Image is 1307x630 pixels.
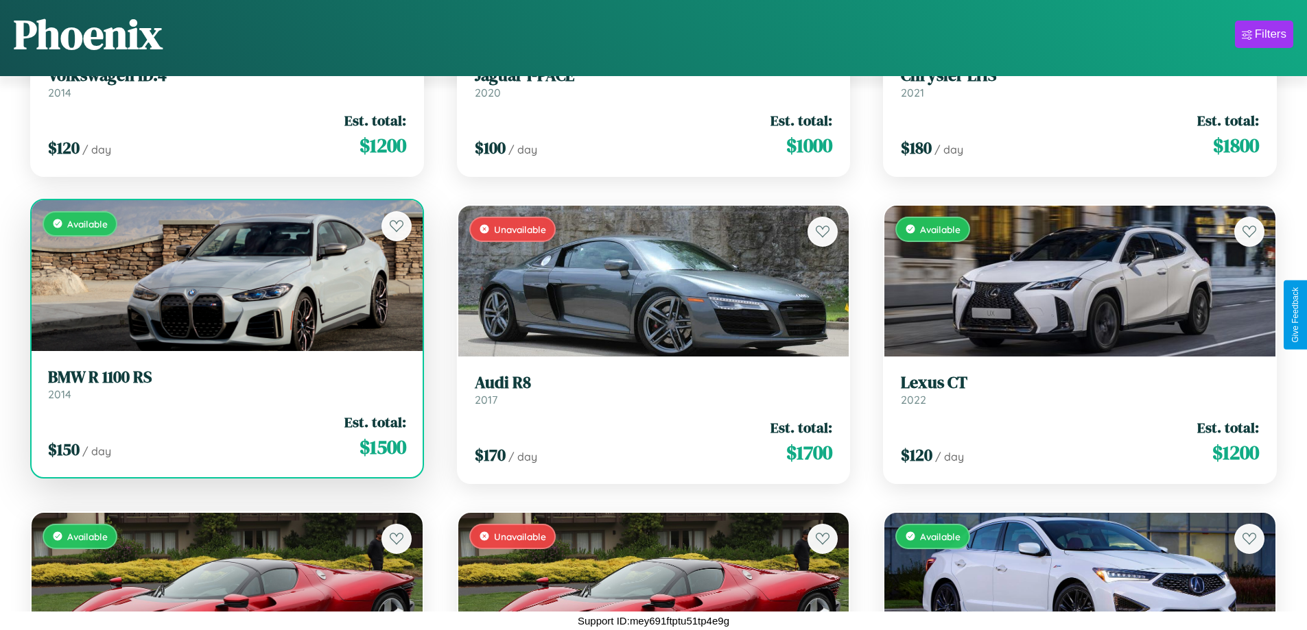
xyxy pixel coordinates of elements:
[48,66,406,99] a: Volkswagen ID.42014
[344,412,406,432] span: Est. total:
[48,438,80,461] span: $ 150
[935,450,964,463] span: / day
[475,136,506,159] span: $ 100
[1197,110,1259,130] span: Est. total:
[475,373,833,393] h3: Audi R8
[344,110,406,130] span: Est. total:
[1291,287,1300,343] div: Give Feedback
[578,611,729,630] p: Support ID: mey691ftptu51tp4e9g
[360,433,406,461] span: $ 1500
[475,66,833,86] h3: Jaguar I-PACE
[360,132,406,159] span: $ 1200
[1197,417,1259,437] span: Est. total:
[901,393,926,407] span: 2022
[901,444,932,466] span: $ 120
[48,136,80,159] span: $ 120
[901,373,1259,393] h3: Lexus CT
[508,143,537,156] span: / day
[934,143,963,156] span: / day
[786,132,832,159] span: $ 1000
[475,66,833,99] a: Jaguar I-PACE2020
[901,86,924,99] span: 2021
[901,136,932,159] span: $ 180
[475,86,501,99] span: 2020
[48,387,71,401] span: 2014
[48,86,71,99] span: 2014
[475,373,833,407] a: Audi R82017
[67,218,108,230] span: Available
[786,439,832,466] span: $ 1700
[48,66,406,86] h3: Volkswagen ID.4
[901,66,1259,99] a: Chrysler LHS2021
[1235,21,1293,48] button: Filters
[48,367,406,387] h3: BMW R 1100 RS
[1212,439,1259,466] span: $ 1200
[494,531,546,542] span: Unavailable
[901,373,1259,407] a: Lexus CT2022
[1213,132,1259,159] span: $ 1800
[82,143,111,156] span: / day
[82,444,111,458] span: / day
[48,367,406,401] a: BMW R 1100 RS2014
[14,6,163,62] h1: Phoenix
[920,531,961,542] span: Available
[475,444,506,466] span: $ 170
[770,110,832,130] span: Est. total:
[508,450,537,463] span: / day
[67,531,108,542] span: Available
[475,393,497,407] span: 2017
[770,417,832,437] span: Est. total:
[494,223,546,235] span: Unavailable
[1255,27,1286,41] div: Filters
[901,66,1259,86] h3: Chrysler LHS
[920,223,961,235] span: Available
